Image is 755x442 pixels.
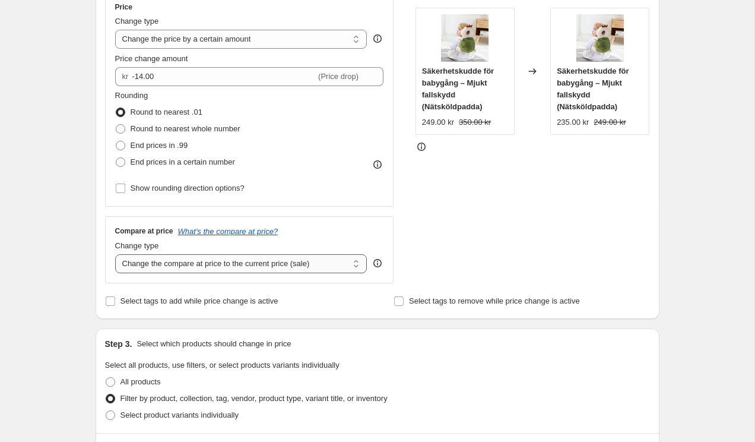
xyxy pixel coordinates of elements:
[115,241,159,250] span: Change type
[115,2,132,12] h3: Price
[557,67,629,111] span: Säkerhetskudde för babygång – Mjukt fallskydd (Nätsköldpadda)
[372,257,383,269] div: help
[557,116,589,128] div: 235.00 kr
[105,338,132,350] h2: Step 3.
[422,67,494,111] span: Säkerhetskudde för babygång – Mjukt fallskydd (Nätsköldpadda)
[178,227,278,236] button: What's the compare at price?
[131,184,245,192] span: Show rounding direction options?
[120,296,278,305] span: Select tags to add while price change is active
[115,226,173,236] h3: Compare at price
[131,124,240,133] span: Round to nearest whole number
[594,116,626,128] strike: 249.00 kr
[137,338,291,350] p: Select which products should change in price
[132,67,316,86] input: -10.00
[318,72,359,81] span: (Price drop)
[122,72,129,81] span: kr
[105,361,340,370] span: Select all products, use filters, or select products variants individually
[115,17,159,26] span: Change type
[459,116,491,128] strike: 350.00 kr
[131,108,202,116] span: Round to nearest .01
[120,411,239,419] span: Select product variants individually
[422,116,454,128] div: 249.00 kr
[372,33,383,45] div: help
[131,157,235,166] span: End prices in a certain number
[409,296,580,305] span: Select tags to remove while price change is active
[115,54,188,63] span: Price change amount
[576,14,624,62] img: Sefdcc13699044386aafc87ae64d7a26b4_80x.jpg
[120,394,388,403] span: Filter by product, collection, tag, vendor, product type, variant title, or inventory
[120,377,161,386] span: All products
[131,141,188,150] span: End prices in .99
[441,14,488,62] img: Sefdcc13699044386aafc87ae64d7a26b4_80x.jpg
[115,91,148,100] span: Rounding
